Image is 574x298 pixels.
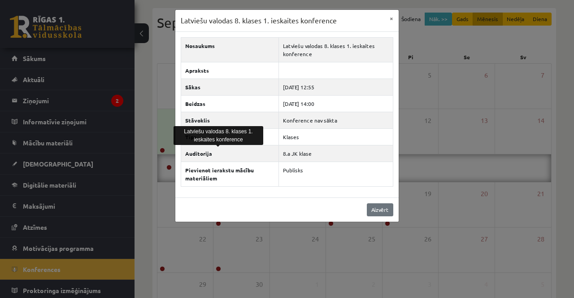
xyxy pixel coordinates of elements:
[278,128,393,145] td: Klases
[278,37,393,62] td: Latviešu valodas 8. klases 1. ieskaites konference
[181,37,279,62] th: Nosaukums
[181,79,279,95] th: Sākas
[181,95,279,112] th: Beidzas
[181,112,279,128] th: Stāvoklis
[181,62,279,79] th: Apraksts
[278,95,393,112] td: [DATE] 14:00
[174,126,263,145] div: Latviešu valodas 8. klases 1. ieskaites konference
[367,203,393,216] a: Aizvērt
[181,162,279,186] th: Pievienot ierakstu mācību materiāliem
[278,79,393,95] td: [DATE] 12:55
[278,145,393,162] td: 8.a JK klase
[384,10,399,27] button: ×
[181,145,279,162] th: Auditorija
[278,162,393,186] td: Publisks
[278,112,393,128] td: Konference nav sākta
[181,15,337,26] h3: Latviešu valodas 8. klases 1. ieskaites konference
